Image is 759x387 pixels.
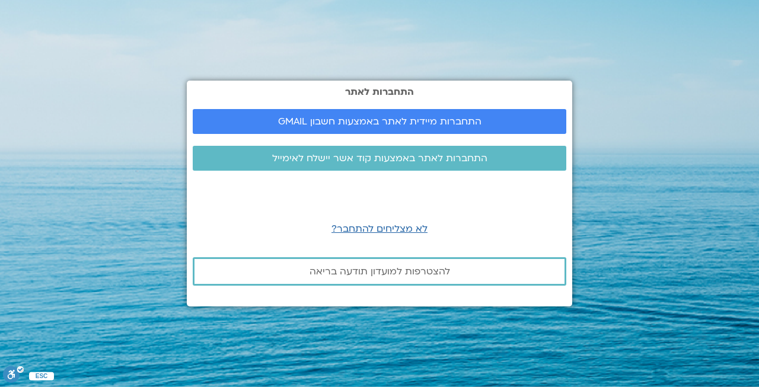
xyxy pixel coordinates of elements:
[331,222,428,235] a: לא מצליחים להתחבר?
[278,116,481,127] span: התחברות מיידית לאתר באמצעות חשבון GMAIL
[310,266,450,277] span: להצטרפות למועדון תודעה בריאה
[272,153,487,164] span: התחברות לאתר באמצעות קוד אשר יישלח לאימייל
[193,146,566,171] a: התחברות לאתר באמצעות קוד אשר יישלח לאימייל
[193,109,566,134] a: התחברות מיידית לאתר באמצעות חשבון GMAIL
[193,87,566,97] h2: התחברות לאתר
[193,257,566,286] a: להצטרפות למועדון תודעה בריאה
